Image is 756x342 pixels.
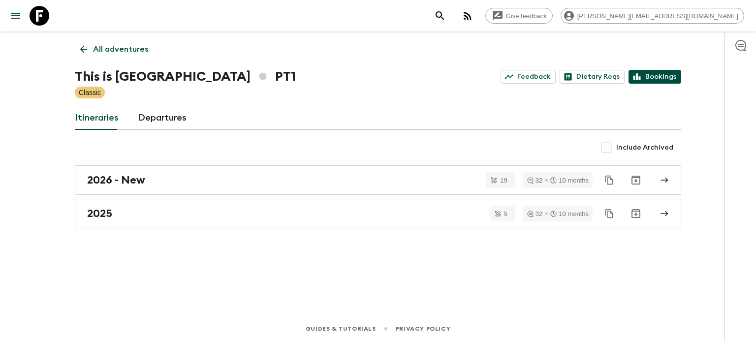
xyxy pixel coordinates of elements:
[550,211,589,217] div: 10 months
[79,88,101,97] p: Classic
[138,106,187,130] a: Departures
[93,43,148,55] p: All adventures
[572,12,744,20] span: [PERSON_NAME][EMAIL_ADDRESS][DOMAIN_NAME]
[498,211,513,217] span: 5
[626,170,646,190] button: Archive
[501,70,556,84] a: Feedback
[75,106,119,130] a: Itineraries
[629,70,681,84] a: Bookings
[616,143,673,153] span: Include Archived
[87,207,112,220] h2: 2025
[485,8,553,24] a: Give feedback
[75,39,154,59] a: All adventures
[600,171,618,189] button: Duplicate
[561,8,744,24] div: [PERSON_NAME][EMAIL_ADDRESS][DOMAIN_NAME]
[396,323,450,334] a: Privacy Policy
[494,177,513,184] span: 19
[87,174,145,187] h2: 2026 - New
[527,177,542,184] div: 32
[6,6,26,26] button: menu
[306,323,376,334] a: Guides & Tutorials
[75,199,681,228] a: 2025
[75,165,681,195] a: 2026 - New
[430,6,450,26] button: search adventures
[560,70,625,84] a: Dietary Reqs
[626,204,646,223] button: Archive
[600,205,618,222] button: Duplicate
[527,211,542,217] div: 32
[75,67,296,87] h1: This is [GEOGRAPHIC_DATA] PT1
[501,12,552,20] span: Give feedback
[550,177,589,184] div: 10 months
